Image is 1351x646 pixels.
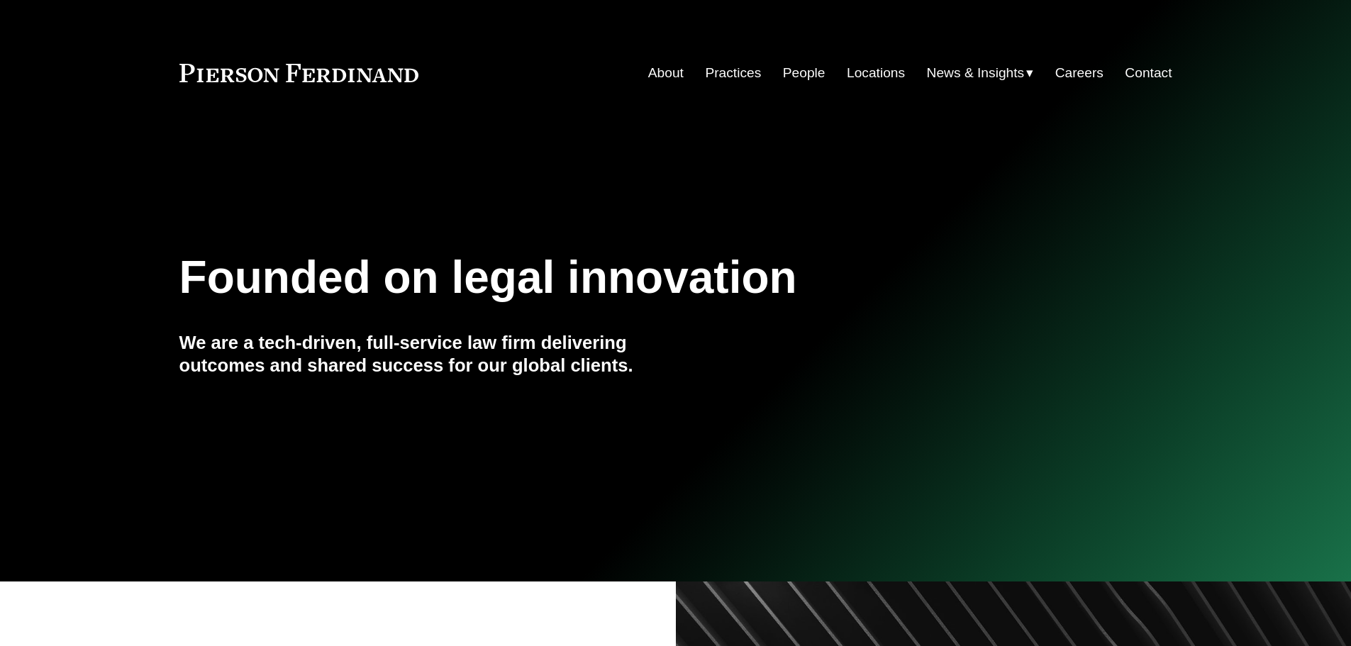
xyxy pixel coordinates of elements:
h4: We are a tech-driven, full-service law firm delivering outcomes and shared success for our global... [179,331,676,377]
a: Practices [705,60,761,87]
span: News & Insights [927,61,1025,86]
a: Contact [1125,60,1172,87]
a: About [648,60,684,87]
a: Careers [1055,60,1103,87]
a: Locations [847,60,905,87]
a: People [783,60,825,87]
a: folder dropdown [927,60,1034,87]
h1: Founded on legal innovation [179,252,1007,303]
